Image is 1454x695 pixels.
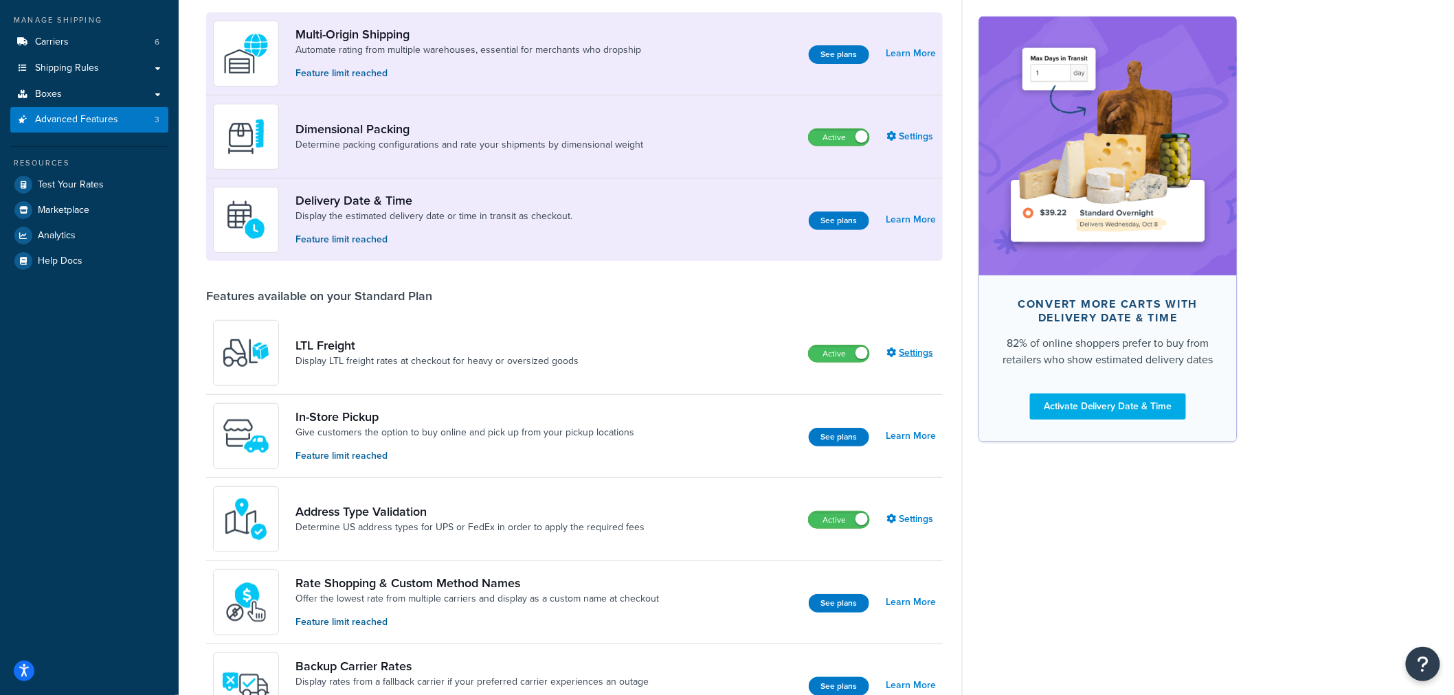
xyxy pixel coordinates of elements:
a: Display LTL freight rates at checkout for heavy or oversized goods [295,354,579,368]
a: Address Type Validation [295,504,645,519]
button: See plans [809,428,869,446]
li: Carriers [10,30,168,55]
button: See plans [809,594,869,613]
div: Manage Shipping [10,14,168,26]
a: In-Store Pickup [295,409,634,424]
a: Offer the lowest rate from multiple carriers and display as a custom name at checkout [295,592,659,606]
a: Settings [886,127,936,146]
a: Multi-Origin Shipping [295,27,641,42]
a: Settings [886,510,936,529]
span: Shipping Rules [35,62,99,74]
label: Active [809,345,869,362]
img: DTVBYsAAAAAASUVORK5CYII= [222,113,270,161]
span: Help Docs [38,255,82,267]
a: Advanced Features3 [10,107,168,133]
img: y79ZsPf0fXUFUhFXDzUgf+ktZg5F2+ohG75+v3d2s1D9TjoU8PiyCIluIjV41seZevKCRuEjTPPOKHJsQcmKCXGdfprl3L4q7... [222,329,270,377]
span: Carriers [35,36,69,48]
a: Automate rating from multiple warehouses, essential for merchants who dropship [295,43,641,57]
label: Active [809,129,869,146]
button: See plans [809,212,869,230]
label: Active [809,512,869,528]
a: Test Your Rates [10,172,168,197]
a: Dimensional Packing [295,122,643,137]
a: Learn More [886,44,936,63]
span: Marketplace [38,205,89,216]
span: Analytics [38,230,76,242]
span: Advanced Features [35,114,118,126]
a: Rate Shopping & Custom Method Names [295,576,659,591]
img: feature-image-ddt-36eae7f7280da8017bfb280eaccd9c446f90b1fe08728e4019434db127062ab4.png [1000,37,1216,254]
div: Convert more carts with delivery date & time [1001,297,1215,324]
div: Features available on your Standard Plan [206,288,432,304]
p: Feature limit reached [295,448,634,464]
a: Backup Carrier Rates [295,659,649,674]
a: Learn More [886,676,936,695]
a: Determine US address types for UPS or FedEx in order to apply the required fees [295,521,645,534]
a: Determine packing configurations and rate your shipments by dimensional weight [295,138,643,152]
a: LTL Freight [295,338,579,353]
a: Settings [886,343,936,363]
img: WatD5o0RtDAAAAAElFTkSuQmCC [222,30,270,78]
button: See plans [809,45,869,64]
div: 82% of online shoppers prefer to buy from retailers who show estimated delivery dates [1001,334,1215,367]
span: 3 [155,114,159,126]
span: 6 [155,36,159,48]
a: Give customers the option to buy online and pick up from your pickup locations [295,426,634,440]
p: Feature limit reached [295,66,641,81]
a: Learn More [886,210,936,229]
a: Learn More [886,593,936,612]
img: gfkeb5ejjkALwAAAABJRU5ErkJggg== [222,196,270,244]
p: Feature limit reached [295,615,659,630]
button: Open Resource Center [1406,647,1440,681]
a: Carriers6 [10,30,168,55]
a: Analytics [10,223,168,248]
a: Activate Delivery Date & Time [1030,393,1186,419]
a: Help Docs [10,249,168,273]
a: Display the estimated delivery date or time in transit as checkout. [295,209,572,223]
a: Boxes [10,82,168,107]
a: Delivery Date & Time [295,193,572,208]
img: wfgcfpwTIucLEAAAAASUVORK5CYII= [222,412,270,460]
img: kIG8fy0lQAAAABJRU5ErkJggg== [222,495,270,543]
img: icon-duo-feat-rate-shopping-ecdd8bed.png [222,578,270,626]
a: Shipping Rules [10,56,168,81]
span: Test Your Rates [38,179,104,191]
a: Display rates from a fallback carrier if your preferred carrier experiences an outage [295,675,649,689]
a: Marketplace [10,198,168,223]
p: Feature limit reached [295,232,572,247]
span: Boxes [35,89,62,100]
li: Advanced Features [10,107,168,133]
a: Learn More [886,426,936,446]
div: Resources [10,157,168,169]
